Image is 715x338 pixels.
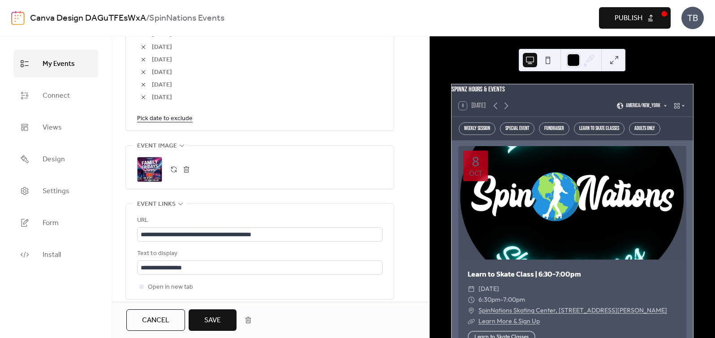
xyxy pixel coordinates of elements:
div: 8 [472,155,479,168]
span: Pick date to exclude [137,113,193,124]
b: / [146,10,149,27]
button: Save [189,309,237,331]
span: America/New_York [626,103,660,108]
div: TB [681,7,704,29]
a: My Events [13,50,98,77]
a: Form [13,209,98,236]
a: Design [13,145,98,173]
a: Learn More & Sign Up [478,317,540,325]
span: Views [43,121,62,134]
span: Cancel [142,315,169,326]
div: Adults Only [629,122,660,135]
div: ​ [468,316,475,327]
b: SpinNations Events [149,10,224,27]
span: My Events [43,57,75,71]
span: Settings [43,184,69,198]
div: Weekly Session [459,122,495,135]
div: ​ [468,295,475,305]
span: [DATE] [152,55,383,65]
div: ; [137,157,162,182]
div: Special Event [500,122,534,135]
a: SpinNations Skating Center, [STREET_ADDRESS][PERSON_NAME] [478,305,667,316]
span: Publish [615,13,642,24]
div: Spinnz Hours & Events [452,84,693,95]
span: [DATE] [152,30,383,40]
span: 6:30pm [478,295,500,305]
a: Learn to Skate Class | 6:30-7:00pm [468,269,581,279]
img: logo [11,11,25,25]
div: Text to display [137,248,381,259]
div: URL [137,215,381,226]
span: Form [43,216,59,230]
div: Learn to Skate Classes [574,122,625,135]
a: Install [13,241,98,268]
span: [DATE] [152,42,383,53]
span: [DATE] [152,80,383,91]
span: Install [43,248,61,262]
button: Publish [599,7,671,29]
div: ​ [468,284,475,295]
a: Settings [13,177,98,204]
div: Fundraiser [539,122,569,135]
button: Cancel [126,309,185,331]
div: ​ [468,305,475,316]
span: [DATE] [478,284,499,295]
div: Oct [469,170,482,177]
span: Save [204,315,221,326]
span: - [500,295,503,305]
span: Connect [43,89,70,103]
span: 7:00pm [503,295,525,305]
a: Views [13,113,98,141]
span: [DATE] [152,92,383,103]
span: Event image [137,141,177,152]
span: Design [43,152,65,166]
span: Event links [137,199,176,210]
a: Canva Design DAGuTFEsWxA [30,10,146,27]
a: Connect [13,82,98,109]
span: [DATE] [152,67,383,78]
span: Open in new tab [148,282,193,293]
